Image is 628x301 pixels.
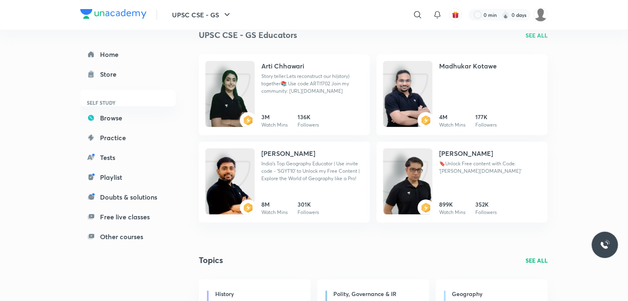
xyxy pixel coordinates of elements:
[452,289,483,298] h6: Geography
[215,289,234,298] h6: History
[100,69,121,79] div: Store
[167,7,237,23] button: UPSC CSE - GS
[298,209,319,216] p: Followers
[475,200,497,209] h6: 352K
[199,29,297,41] h3: UPSC CSE - GS Educators
[261,160,363,182] p: India's Top Geography Educator | Use invite code - 'SGYT10' to Unlock my Free Content | Explore t...
[439,160,541,175] p: 🔖Unlock Free content with Code: 'Mrunal.org'
[261,200,288,209] h6: 8M
[261,148,315,158] h4: [PERSON_NAME]
[439,113,465,121] h6: 4M
[80,9,147,19] img: Company Logo
[475,209,497,216] p: Followers
[80,169,176,186] a: Playlist
[439,200,465,209] h6: 899K
[261,209,288,216] p: Watch Mins
[452,11,459,19] img: avatar
[298,200,319,209] h6: 301K
[261,113,288,121] h6: 3M
[261,73,363,95] p: Story teller.Lets reconstruct our hi(story) together📚 Use code:ARTI1702 Join my community: https:...
[205,69,255,135] img: Unacademy
[600,240,610,250] img: ttu
[261,121,288,129] p: Watch Mins
[475,113,497,121] h6: 177K
[526,256,548,265] a: SEE ALL
[421,203,431,213] img: badge
[80,149,176,166] a: Tests
[80,46,176,63] a: Home
[449,8,462,21] button: avatar
[80,9,147,21] a: Company Logo
[80,129,176,146] a: Practice
[80,228,176,245] a: Other courses
[383,69,433,135] img: Unacademy
[377,142,548,223] a: Unacademybadge[PERSON_NAME]🔖Unlock Free content with Code: '[PERSON_NAME][DOMAIN_NAME]'899KWatch ...
[439,148,493,158] h4: [PERSON_NAME]
[439,61,497,71] h4: Madhukar Kotawe
[80,110,176,126] a: Browse
[80,189,176,205] a: Doubts & solutions
[80,96,176,110] h6: SELF STUDY
[377,54,548,135] a: UnacademybadgeMadhukar Kotawe4MWatch Mins177KFollowers
[298,121,319,129] p: Followers
[80,66,176,82] a: Store
[502,11,510,19] img: streak
[526,31,548,40] a: SEE ALL
[261,61,304,71] h4: Arti Chhawari
[205,157,255,223] img: Unacademy
[421,115,431,125] img: badge
[298,113,319,121] h6: 136K
[334,289,397,298] h6: Polity, Governance & IR
[383,157,433,223] img: Unacademy
[243,203,253,213] img: badge
[199,54,370,135] a: UnacademybadgeArti ChhawariStory teller.Lets reconstruct our hi(story) together📚 Use code:ARTI170...
[439,121,465,129] p: Watch Mins
[199,254,223,266] h4: Topics
[80,209,176,225] a: Free live classes
[439,209,465,216] p: Watch Mins
[475,121,497,129] p: Followers
[243,115,253,125] img: badge
[534,8,548,22] img: Anshika Pandey
[199,142,370,223] a: Unacademybadge[PERSON_NAME]India's Top Geography Educator | Use invite code - 'SGYT10' to Unlock ...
